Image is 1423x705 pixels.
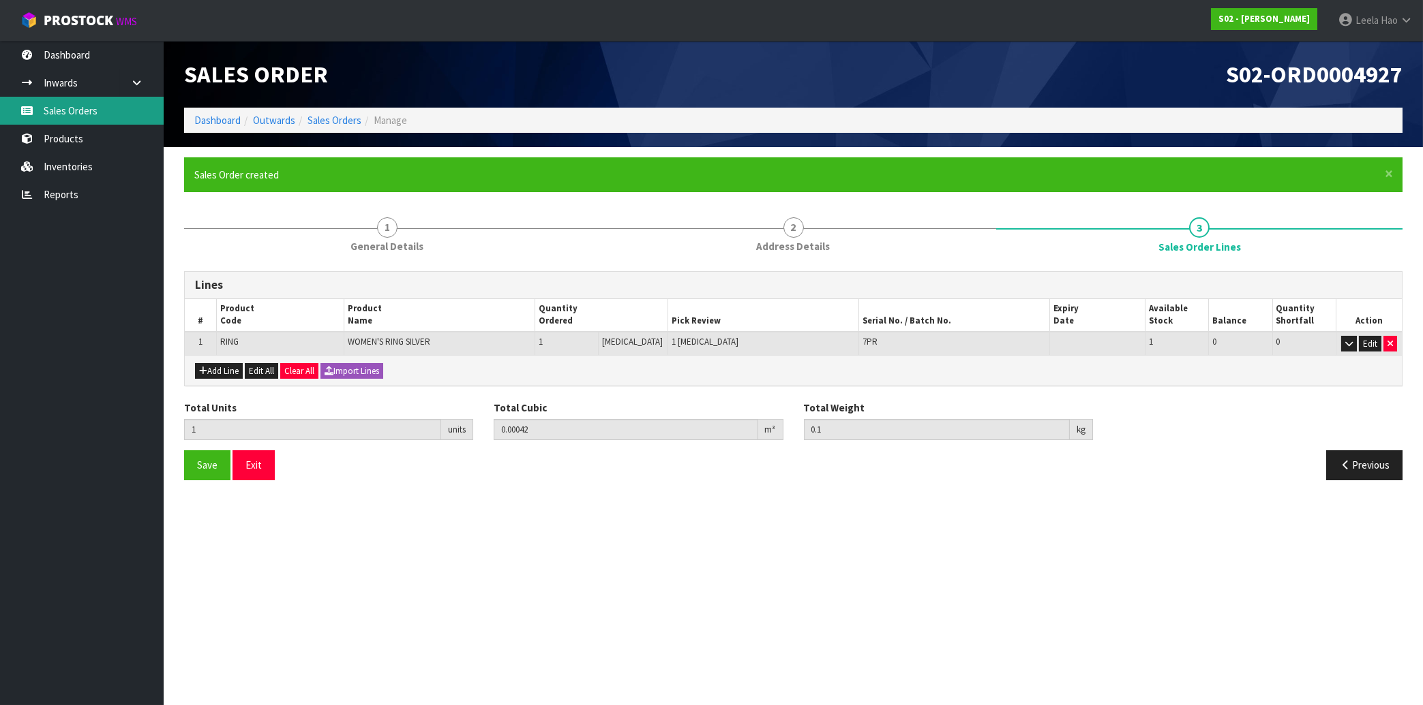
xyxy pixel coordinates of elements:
th: Expiry Date [1049,299,1145,332]
span: Sales Order Lines [184,261,1403,490]
h3: Lines [195,279,1392,292]
span: 0 [1212,336,1216,347]
span: Manage [374,114,407,127]
span: × [1385,164,1393,183]
span: Save [197,458,218,471]
div: kg [1070,419,1093,441]
small: WMS [116,15,137,28]
label: Total Cubic [494,401,547,415]
th: # [185,299,217,332]
button: Import Lines [320,363,383,379]
span: S02-ORD0004927 [1226,59,1403,89]
span: Sales Order Lines [1158,240,1241,254]
th: Balance [1209,299,1272,332]
span: RING [220,336,239,347]
th: Action [1336,299,1402,332]
input: Total Weight [804,419,1070,440]
input: Total Cubic [494,419,758,440]
span: Hao [1381,14,1398,27]
span: Leela [1355,14,1379,27]
button: Edit All [245,363,278,379]
a: Dashboard [194,114,241,127]
span: WOMEN'S RING SILVER [348,336,430,347]
span: 1 [539,336,543,347]
label: Total Weight [804,401,865,415]
a: Sales Orders [308,114,361,127]
div: units [441,419,473,441]
th: Product Name [344,299,535,332]
button: Exit [233,450,275,480]
span: 3 [1189,217,1210,238]
span: 7PR [863,336,878,347]
span: 1 [MEDICAL_DATA] [672,336,738,347]
a: Outwards [253,114,295,127]
label: Total Units [184,401,237,415]
div: m³ [758,419,783,441]
button: Edit [1359,336,1381,352]
img: cube-alt.png [20,12,38,29]
strong: S02 - [PERSON_NAME] [1218,13,1310,25]
th: Quantity Shortfall [1272,299,1336,332]
span: 2 [783,217,804,238]
span: [MEDICAL_DATA] [602,336,663,347]
span: Address Details [757,239,830,253]
th: Available Stock [1145,299,1208,332]
button: Previous [1326,450,1403,480]
th: Product Code [217,299,344,332]
button: Clear All [280,363,318,379]
span: Sales Order created [194,168,279,181]
span: 1 [1149,336,1153,347]
span: ProStock [44,12,113,29]
span: General Details [350,239,423,253]
span: Sales Order [184,59,328,89]
button: Save [184,450,230,480]
th: Serial No. / Batch No. [859,299,1050,332]
input: Total Units [184,419,441,440]
span: 0 [1276,336,1280,347]
span: 1 [198,336,203,347]
th: Pick Review [668,299,859,332]
button: Add Line [195,363,243,379]
span: 1 [377,217,398,238]
th: Quantity Ordered [535,299,668,332]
